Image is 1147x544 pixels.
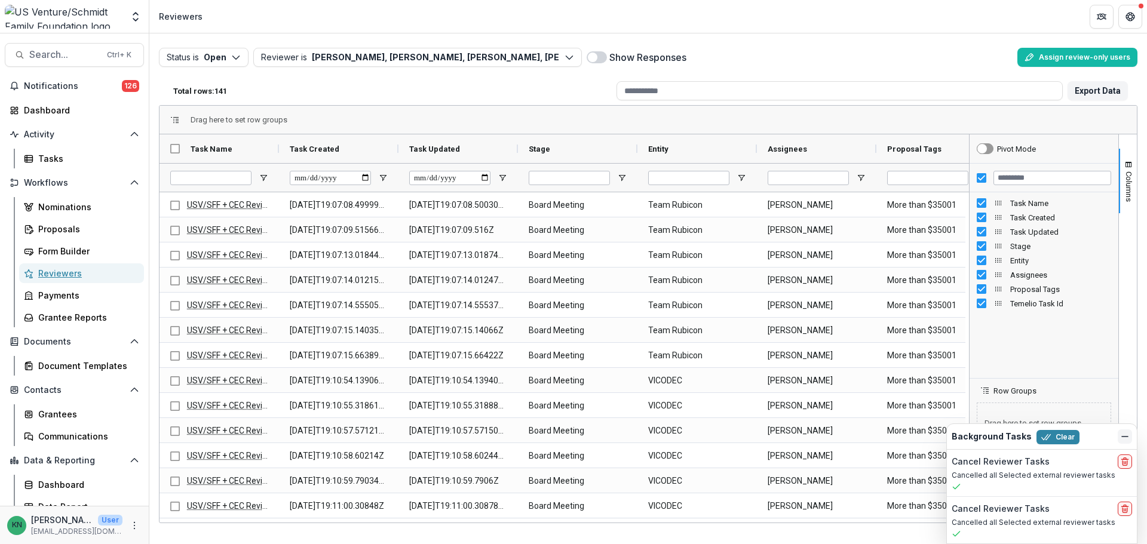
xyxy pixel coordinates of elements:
[529,268,627,293] span: Board Meeting
[529,193,627,217] span: Board Meeting
[409,318,507,343] span: [DATE]T19:07:15.14066Z
[38,500,134,513] div: Data Report
[617,173,627,183] button: Open Filter Menu
[1036,430,1079,444] button: Clear
[19,197,144,217] a: Nominations
[105,48,134,62] div: Ctrl + K
[191,145,232,153] span: Task Name
[409,218,507,242] span: [DATE]T19:07:09.516Z
[768,419,866,443] span: [PERSON_NAME]
[529,293,627,318] span: Board Meeting
[19,356,144,376] a: Document Templates
[290,343,388,368] span: [DATE]T19:07:15.663891Z
[970,282,1118,296] div: Proposal Tags Column
[290,193,388,217] span: [DATE]T19:07:08.499995Z
[19,308,144,327] a: Grantee Reports
[409,469,507,493] span: [DATE]T19:10:59.7906Z
[952,517,1132,528] p: Cancelled all Selected external reviewer tasks
[5,125,144,144] button: Open Activity
[1010,213,1111,222] span: Task Created
[127,5,144,29] button: Open entity switcher
[997,145,1036,153] div: Pivot Mode
[19,241,144,261] a: Form Builder
[1010,256,1111,265] span: Entity
[952,457,1050,467] h2: Cancel Reviewer Tasks
[529,318,627,343] span: Board Meeting
[970,210,1118,225] div: Task Created Column
[409,293,507,318] span: [DATE]T19:07:14.555371Z
[170,171,252,185] input: Task Name Filter Input
[887,368,985,393] span: More than $35001
[1017,48,1137,67] button: Assign review-only users
[1118,429,1132,444] button: Dismiss
[409,193,507,217] span: [DATE]T19:07:08.500302Z
[529,394,627,418] span: Board Meeting
[768,494,866,518] span: [PERSON_NAME]
[648,268,746,293] span: Team Rubicon
[378,173,388,183] button: Open Filter Menu
[648,368,746,393] span: VICODEC
[529,469,627,493] span: Board Meeting
[38,152,134,165] div: Tasks
[768,193,866,217] span: [PERSON_NAME]
[24,130,125,140] span: Activity
[970,296,1118,311] div: Temelio Task Id Column
[409,368,507,393] span: [DATE]T19:10:54.139407Z
[409,394,507,418] span: [DATE]T19:10:55.318888Z
[290,171,371,185] input: Task Created Filter Input
[970,253,1118,268] div: Entity Column
[5,451,144,470] button: Open Data & Reporting
[187,351,274,360] a: USV/SFF + CEC Review
[290,419,388,443] span: [DATE]T19:10:57.571217Z
[977,402,1111,443] span: Drag here to set row groups
[887,268,985,293] span: More than $35001
[173,87,227,96] p: Total rows: 141
[187,325,274,335] a: USV/SFF + CEC Review
[38,267,134,279] div: Reviewers
[24,104,134,116] div: Dashboard
[648,394,746,418] span: VICODEC
[1124,171,1133,202] span: Columns
[887,171,968,185] input: Proposal Tags Filter Input
[5,100,144,120] a: Dashboard
[1010,199,1111,208] span: Task Name
[648,171,729,185] input: Entity Filter Input
[19,475,144,494] a: Dashboard
[290,368,388,393] span: [DATE]T19:10:54.139066Z
[768,368,866,393] span: [PERSON_NAME]
[187,501,274,511] a: USV/SFF + CEC Review
[768,343,866,368] span: [PERSON_NAME]
[648,444,746,468] span: VICODEC
[5,5,122,29] img: US Venture/Schmidt Family Foundation logo
[191,115,287,124] span: Drag here to set row groups
[648,318,746,343] span: Team Rubicon
[1118,454,1132,469] button: delete
[259,173,268,183] button: Open Filter Menu
[529,145,550,153] span: Stage
[768,243,866,268] span: [PERSON_NAME]
[648,469,746,493] span: VICODEC
[993,171,1111,185] input: Filter Columns Input
[1010,271,1111,279] span: Assignees
[38,408,134,420] div: Grantees
[498,173,507,183] button: Open Filter Menu
[529,368,627,393] span: Board Meeting
[1068,81,1128,100] button: Export Data
[409,243,507,268] span: [DATE]T19:07:13.018742Z
[19,404,144,424] a: Grantees
[648,193,746,217] span: Team Rubicon
[187,401,274,410] a: USV/SFF + CEC Review
[24,456,125,466] span: Data & Reporting
[529,419,627,443] span: Board Meeting
[529,218,627,242] span: Board Meeting
[187,200,274,210] a: USV/SFF + CEC Review
[187,300,274,310] a: USV/SFF + CEC Review
[409,494,507,518] span: [DATE]T19:11:00.308785Z
[38,311,134,324] div: Grantee Reports
[529,343,627,368] span: Board Meeting
[38,289,134,302] div: Payments
[31,514,93,526] p: [PERSON_NAME]
[24,337,125,347] span: Documents
[187,426,274,435] a: USV/SFF + CEC Review
[19,219,144,239] a: Proposals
